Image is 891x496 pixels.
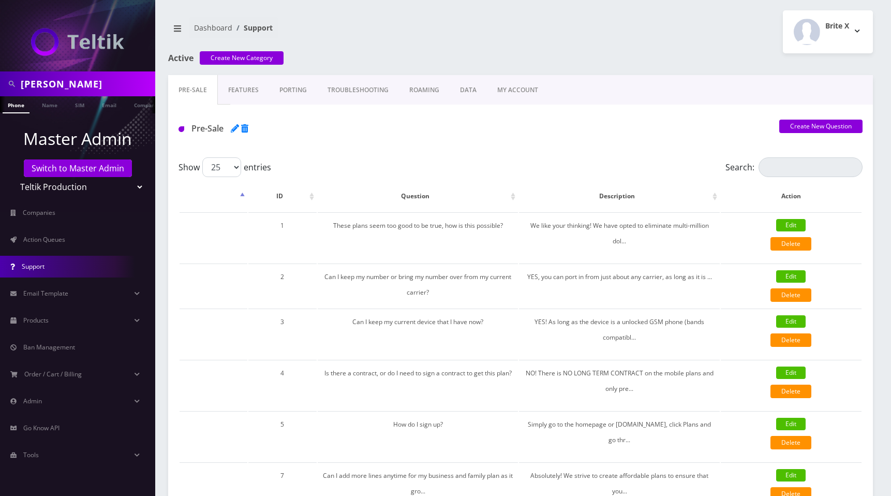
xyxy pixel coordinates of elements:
[129,96,164,112] a: Company
[524,417,715,448] p: Simply go to the homepage or [DOMAIN_NAME], click Plans and go thr...
[3,96,29,113] a: Phone
[318,360,518,410] td: Is there a contract, or do I need to sign a contract to get this plan?
[825,22,849,31] h2: Brite X
[770,333,811,347] a: Delete
[776,367,806,379] a: Edit
[23,208,55,217] span: Companies
[776,270,806,283] a: Edit
[23,450,39,459] span: Tools
[191,123,229,134] span: Pre-Sale
[248,181,317,211] th: ID: activate to sort column ascending
[487,75,548,105] a: My Account
[37,96,63,112] a: Name
[24,159,132,177] a: Switch to Master Admin
[318,212,518,262] td: These plans seem too good to be true, how is this possible?
[23,397,42,405] span: Admin
[23,289,68,298] span: Email Template
[248,309,317,359] td: 3
[519,181,720,211] th: Description: activate to sort column ascending
[399,75,450,105] a: Roaming
[779,120,863,133] a: Create New Question
[23,235,65,244] span: Action Queues
[317,75,399,105] a: Troubleshooting
[23,424,60,432] span: Go Know API
[248,360,317,410] td: 4
[770,436,811,449] a: Delete
[22,262,44,271] span: Support
[318,181,518,211] th: Question: activate to sort column ascending
[770,385,811,398] a: Delete
[24,370,82,378] span: Order / Cart / Billing
[97,96,122,112] a: Email
[318,264,518,308] td: Can I keep my number or bring my number over from my current carrier?
[524,218,715,249] p: We like your thinking! We have opted to eliminate multi-million dol...
[524,314,715,345] p: YES! As long as the device is a unlocked GSM phone (bands compatibl...
[776,315,806,328] a: Edit
[783,10,873,53] button: Brite X
[179,157,271,177] label: Show entries
[721,181,862,211] th: Action
[524,269,715,285] p: YES, you can port in from just about any carrier, as long as it is ...
[759,157,863,177] input: Search:
[269,75,317,105] a: Porting
[248,264,317,308] td: 2
[770,288,811,302] a: Delete
[200,51,284,65] a: Create New Category
[218,75,269,105] a: Features
[318,411,518,461] td: How do I sign up?
[248,411,317,461] td: 5
[202,157,241,177] select: Showentries
[23,343,75,352] span: Ban Management
[524,366,715,397] p: NO! There is NO LONG TERM CONTRACT on the mobile plans and only pre...
[776,418,806,430] a: Edit
[725,157,863,177] label: Search:
[248,212,317,262] td: 1
[232,22,273,33] li: Support
[776,469,806,482] a: Edit
[23,316,49,325] span: Products
[31,28,124,56] img: Teltik Production
[770,237,811,251] a: Delete
[168,75,218,105] a: Pre-Sale
[70,96,90,112] a: SIM
[194,23,232,33] a: Dashboard
[168,52,194,64] span: Active
[318,309,518,359] td: Can I keep my current device that I have now?
[776,219,806,231] a: Edit
[168,17,513,47] nav: breadcrumb
[450,75,487,105] a: Data
[21,74,153,94] input: Search in Company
